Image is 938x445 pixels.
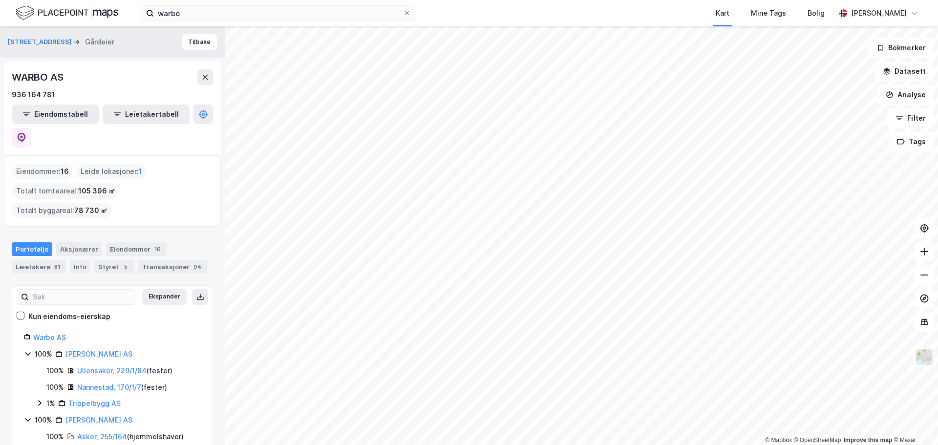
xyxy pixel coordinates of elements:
a: Improve this map [844,437,892,444]
span: 1 [139,166,142,177]
button: Filter [887,108,934,128]
span: 78 730 ㎡ [74,205,107,216]
div: ( fester ) [77,381,167,393]
div: Eiendommer : [12,164,73,179]
div: ( hjemmelshaver ) [77,431,184,443]
a: Nannestad, 170/1/7 [77,383,141,391]
div: ( fester ) [77,365,172,377]
button: [STREET_ADDRESS] [8,37,74,47]
a: Mapbox [765,437,792,444]
div: 100% [35,348,52,360]
div: 100% [46,365,64,377]
button: Tilbake [182,34,217,50]
img: Z [915,348,934,366]
a: [PERSON_NAME] AS [65,350,132,358]
a: Ullensaker, 229/1/84 [77,366,147,375]
div: Mine Tags [751,7,786,19]
span: 16 [61,166,69,177]
button: Analyse [877,85,934,105]
div: Leide lokasjoner : [77,164,146,179]
img: logo.f888ab2527a4732fd821a326f86c7f29.svg [16,4,118,21]
button: Datasett [874,62,934,81]
div: 100% [46,381,64,393]
input: Søk [29,290,136,304]
a: OpenStreetMap [794,437,841,444]
div: Totalt byggareal : [12,203,111,218]
a: Trippelbygg AS [68,399,121,407]
button: Leietakertabell [103,105,190,124]
div: Aksjonærer [56,242,102,256]
div: 16 [152,244,163,254]
div: 100% [35,414,52,426]
div: Leietakere [12,260,66,274]
a: Asker, 255/164 [77,432,127,441]
input: Søk på adresse, matrikkel, gårdeiere, leietakere eller personer [154,6,403,21]
div: Styret [94,260,134,274]
div: Kun eiendoms-eierskap [28,311,110,322]
div: Info [70,260,90,274]
div: 100% [46,431,64,443]
a: Warbo AS [33,333,66,341]
span: 105 396 ㎡ [78,185,115,197]
div: Transaksjoner [138,260,207,274]
button: Eiendomstabell [12,105,99,124]
div: [PERSON_NAME] [851,7,907,19]
div: Gårdeier [85,36,114,48]
div: Kart [716,7,729,19]
button: Ekspander [142,289,187,305]
div: 81 [52,262,62,272]
button: Tags [889,132,934,151]
div: 1% [46,398,55,409]
a: [PERSON_NAME] AS [65,416,132,424]
iframe: Chat Widget [889,398,938,445]
div: Bolig [808,7,825,19]
div: Portefølje [12,242,52,256]
div: 5 [121,262,130,272]
div: 936 164 781 [12,89,55,101]
button: Bokmerker [868,38,934,58]
div: Eiendommer [106,242,167,256]
div: Totalt tomteareal : [12,183,119,199]
div: 94 [192,262,203,272]
div: WARBO AS [12,69,65,85]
